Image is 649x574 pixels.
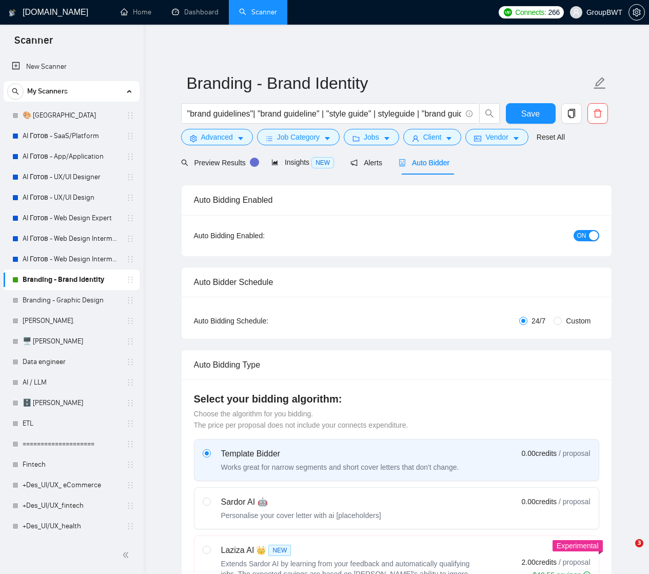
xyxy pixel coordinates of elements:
[194,267,599,297] div: Auto Bidder Schedule
[239,8,277,16] a: searchScanner
[23,434,120,454] a: ====================
[23,372,120,393] a: AI / LLM
[412,135,419,142] span: user
[465,129,528,145] button: idcardVendorcaret-down
[466,110,473,117] span: info-circle
[562,109,581,118] span: copy
[194,350,599,379] div: Auto Bidding Type
[445,135,453,142] span: caret-down
[23,290,120,311] a: Branding - Graphic Design
[126,399,134,407] span: holder
[561,103,582,124] button: copy
[126,235,134,243] span: holder
[383,135,390,142] span: caret-down
[271,158,334,166] span: Insights
[126,111,134,120] span: holder
[187,107,461,120] input: Search Freelance Jobs...
[126,461,134,469] span: holder
[201,131,233,143] span: Advanced
[573,9,580,16] span: user
[126,152,134,161] span: holder
[126,440,134,448] span: holder
[522,448,557,459] span: 0.00 credits
[126,296,134,304] span: holder
[172,8,219,16] a: dashboardDashboard
[506,103,556,124] button: Save
[126,522,134,530] span: holder
[522,557,557,568] span: 2.00 credits
[221,496,381,508] div: Sardor AI 🤖
[628,8,645,16] a: setting
[23,311,120,331] a: [PERSON_NAME].
[221,544,478,557] div: Laziza AI
[271,159,279,166] span: area-chart
[221,448,459,460] div: Template Bidder
[9,5,16,21] img: logo
[557,542,599,550] span: Experimental
[268,545,291,556] span: NEW
[350,159,382,167] span: Alerts
[527,315,549,327] span: 24/7
[480,109,499,118] span: search
[403,129,462,145] button: userClientcaret-down
[548,7,560,18] span: 266
[504,8,512,16] img: upwork-logo.png
[399,159,449,167] span: Auto Bidder
[513,135,520,142] span: caret-down
[250,158,259,167] div: Tooltip anchor
[593,76,606,90] span: edit
[27,81,68,102] span: My Scanners
[23,393,120,413] a: 🗄️ [PERSON_NAME]
[628,4,645,21] button: setting
[181,159,255,167] span: Preview Results
[352,135,360,142] span: folder
[187,70,591,96] input: Scanner name...
[344,129,399,145] button: folderJobscaret-down
[562,315,595,327] span: Custom
[126,419,134,428] span: holder
[559,557,590,567] span: / proposal
[194,230,329,241] div: Auto Bidding Enabled:
[479,103,500,124] button: search
[257,129,340,145] button: barsJob Categorycaret-down
[266,135,273,142] span: bars
[126,173,134,181] span: holder
[221,510,381,521] div: Personalise your cover letter with ai [placeholders]
[126,337,134,346] span: holder
[190,135,197,142] span: setting
[8,88,23,95] span: search
[256,544,266,557] span: 👑
[559,496,590,507] span: / proposal
[121,8,151,16] a: homeHome
[194,315,329,327] div: Auto Bidding Schedule:
[181,159,188,166] span: search
[194,410,408,429] span: Choose the algorithm for you bidding. The price per proposal does not include your connects expen...
[588,109,607,118] span: delete
[221,462,459,472] div: Works great for narrow segments and short cover letters that don't change.
[23,454,120,475] a: Fintech
[23,413,120,434] a: ETL
[423,131,442,143] span: Client
[577,230,586,241] span: ON
[126,481,134,489] span: holder
[23,331,120,352] a: 🖥️ [PERSON_NAME]
[23,126,120,146] a: AI Готов - SaaS/Platform
[126,132,134,140] span: holder
[474,135,481,142] span: idcard
[23,187,120,208] a: AI Готов - UX/UI Design
[324,135,331,142] span: caret-down
[515,7,546,18] span: Connects:
[126,378,134,387] span: holder
[23,475,120,495] a: +Des_UI/UX_ eCommerce
[23,352,120,372] a: Data engineer
[23,516,120,537] a: +Des_UI/UX_health
[399,159,406,166] span: robot
[4,56,140,77] li: New Scanner
[635,539,643,547] span: 3
[23,105,120,126] a: 🎨 [GEOGRAPHIC_DATA]
[614,539,639,564] iframe: Intercom live chat
[311,157,334,168] span: NEW
[122,550,132,560] span: double-left
[7,83,24,100] button: search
